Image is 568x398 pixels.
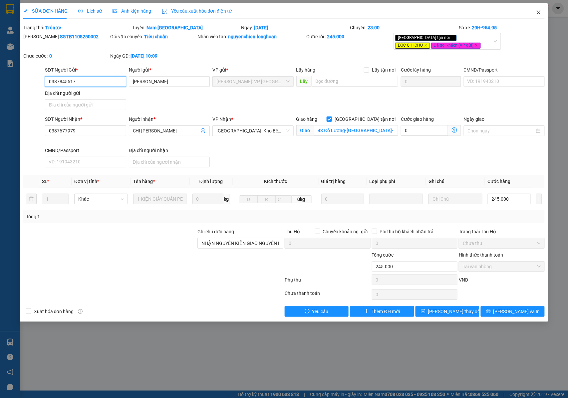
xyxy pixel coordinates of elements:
span: ĐỌC GHI CHÚ [395,43,430,49]
b: [DATE] [254,25,268,30]
div: Chuyến: [349,24,458,31]
span: Hồ Chí Minh: VP Quận Tân Bình [216,77,290,87]
span: Yêu cầu [312,308,329,315]
div: Người gửi [129,66,210,74]
span: 0kg [292,195,312,203]
th: Ghi chú [426,175,485,188]
span: printer [486,309,491,314]
button: plusThêm ĐH mới [350,306,414,317]
span: Thêm ĐH mới [372,308,400,315]
span: close [475,44,478,47]
input: Cước giao hàng [401,125,448,136]
b: nguyenchien.longhoan [228,34,277,39]
div: Ngày GD: [110,52,196,60]
input: Địa chỉ của người nhận [129,157,210,167]
span: kg [223,194,230,204]
span: Đã gọi khách (VP gửi) [431,43,481,49]
span: Đơn vị tính [74,179,99,184]
label: Hình thức thanh toán [459,252,503,258]
span: [GEOGRAPHIC_DATA] tận nơi [395,35,457,41]
span: Giao [296,125,314,136]
input: Địa chỉ của người gửi [45,99,126,110]
div: Cước rồi : [306,33,392,40]
span: Nha Trang: Kho Bến Xe Phía Nam [216,126,290,136]
label: Cước lấy hàng [401,67,431,73]
span: picture [113,9,117,13]
button: plus [536,194,542,204]
button: exclamation-circleYêu cầu [285,306,349,317]
button: Close [529,3,548,22]
button: delete [26,194,37,204]
div: Địa chỉ người nhận [129,147,210,154]
input: D [240,195,258,203]
span: close [536,10,541,15]
span: Yêu cầu xuất hóa đơn điện tử [162,8,232,14]
div: Tổng: 1 [26,213,219,220]
span: Chuyển khoản ng. gửi [320,228,371,235]
input: R [257,195,275,203]
span: Tại văn phòng [463,262,541,272]
div: Gói vận chuyển: [110,33,196,40]
b: Trên xe [45,25,61,30]
span: Giao hàng [296,116,318,122]
div: Tuyến: [132,24,240,31]
div: Trạng thái Thu Hộ [459,228,545,235]
input: Giao tận nơi [314,125,398,136]
input: Ngày giao [468,127,535,134]
span: Thu Hộ [285,229,300,234]
span: plus [364,309,369,314]
span: Định lượng [199,179,223,184]
span: Lịch sử [78,8,102,14]
div: Chưa cước : [23,52,109,60]
img: icon [162,9,167,14]
span: Xuất hóa đơn hàng [31,308,77,315]
button: save[PERSON_NAME] thay đổi [416,306,479,317]
input: Ghi Chú [428,194,482,204]
div: Ngày: [240,24,349,31]
span: close [424,44,427,47]
b: 23:00 [368,25,380,30]
label: Ghi chú đơn hàng [197,229,234,234]
span: dollar-circle [452,127,457,133]
span: SL [42,179,47,184]
button: printer[PERSON_NAME] và In [481,306,545,317]
div: Chưa thanh toán [284,290,371,301]
input: C [275,195,292,203]
span: Tổng cước [372,252,394,258]
span: [PERSON_NAME] và In [493,308,540,315]
b: Nam [GEOGRAPHIC_DATA] [146,25,203,30]
div: CMND/Passport [45,147,126,154]
div: Phụ thu [284,276,371,288]
div: [PERSON_NAME]: [23,33,109,40]
div: CMND/Passport [464,66,545,74]
b: SGTB1108250002 [60,34,99,39]
b: [DATE] 10:09 [131,53,157,59]
div: Người nhận [129,115,210,123]
span: user-add [200,128,206,133]
th: Loại phụ phí [367,175,426,188]
span: VND [459,277,468,283]
div: Địa chỉ người gửi [45,90,126,97]
span: Cước hàng [488,179,511,184]
span: Lấy tận nơi [369,66,398,74]
div: SĐT Người Nhận [45,115,126,123]
input: Dọc đường [312,76,398,87]
b: 0 [49,53,52,59]
div: VP gửi [212,66,294,74]
span: VP Nhận [212,116,231,122]
span: Lấy hàng [296,67,316,73]
div: Nhân viên tạo: [197,33,305,40]
input: 0 [321,194,364,204]
span: Khác [78,194,124,204]
span: Chưa thu [463,238,541,248]
input: Ghi chú đơn hàng [197,238,283,249]
label: Ngày giao [464,116,485,122]
div: Trạng thái: [23,24,132,31]
span: SỬA ĐƠN HÀNG [23,8,68,14]
span: clock-circle [78,9,83,13]
div: Số xe: [458,24,546,31]
b: Tiêu chuẩn [144,34,168,39]
span: info-circle [78,309,83,314]
span: Phí thu hộ khách nhận trả [377,228,436,235]
span: Lấy [296,76,312,87]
